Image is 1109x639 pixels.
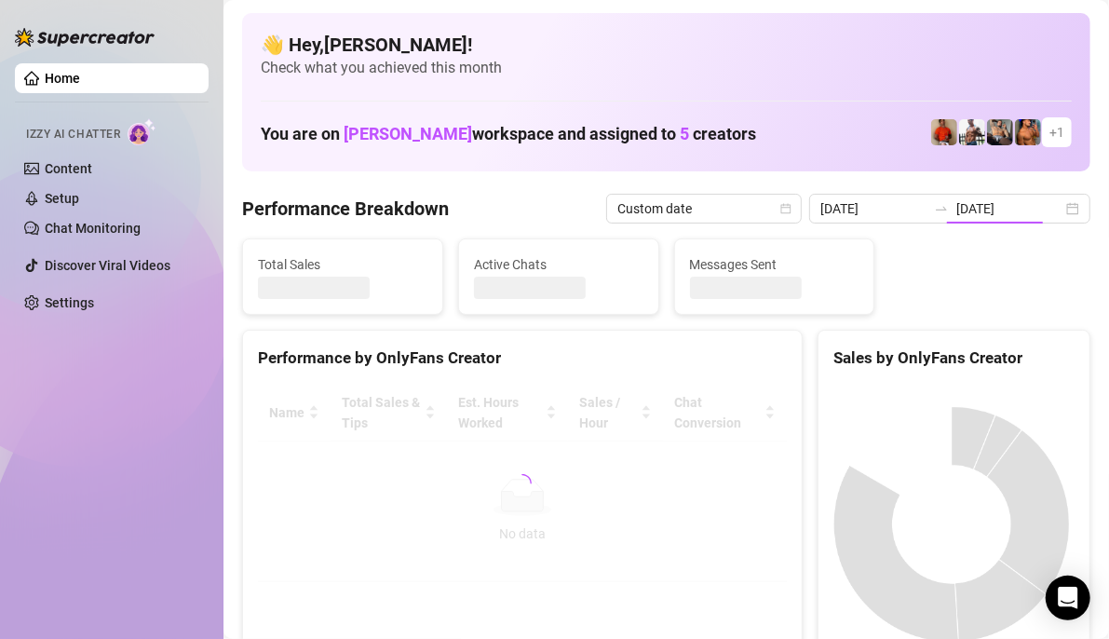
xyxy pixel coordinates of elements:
span: Messages Sent [690,254,859,275]
span: Total Sales [258,254,427,275]
span: 5 [680,124,689,143]
img: George [987,119,1013,145]
span: [PERSON_NAME] [344,124,472,143]
h4: Performance Breakdown [242,196,449,222]
span: swap-right [934,201,949,216]
a: Home [45,71,80,86]
img: logo-BBDzfeDw.svg [15,28,155,47]
span: to [934,201,949,216]
a: Chat Monitoring [45,221,141,236]
img: JUSTIN [959,119,985,145]
span: Custom date [617,195,791,223]
span: calendar [780,203,791,214]
span: Izzy AI Chatter [26,126,120,143]
a: Content [45,161,92,176]
span: loading [513,474,532,493]
div: Performance by OnlyFans Creator [258,346,787,371]
img: AI Chatter [128,118,156,145]
span: + 1 [1049,122,1064,143]
div: Sales by OnlyFans Creator [833,346,1075,371]
input: Start date [820,198,926,219]
img: Justin [931,119,957,145]
h1: You are on workspace and assigned to creators [261,124,756,144]
h4: 👋 Hey, [PERSON_NAME] ! [261,32,1072,58]
img: JG [1015,119,1041,145]
a: Discover Viral Videos [45,258,170,273]
span: Check what you achieved this month [261,58,1072,78]
span: Active Chats [474,254,643,275]
a: Setup [45,191,79,206]
input: End date [956,198,1062,219]
div: Open Intercom Messenger [1046,576,1090,620]
a: Settings [45,295,94,310]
